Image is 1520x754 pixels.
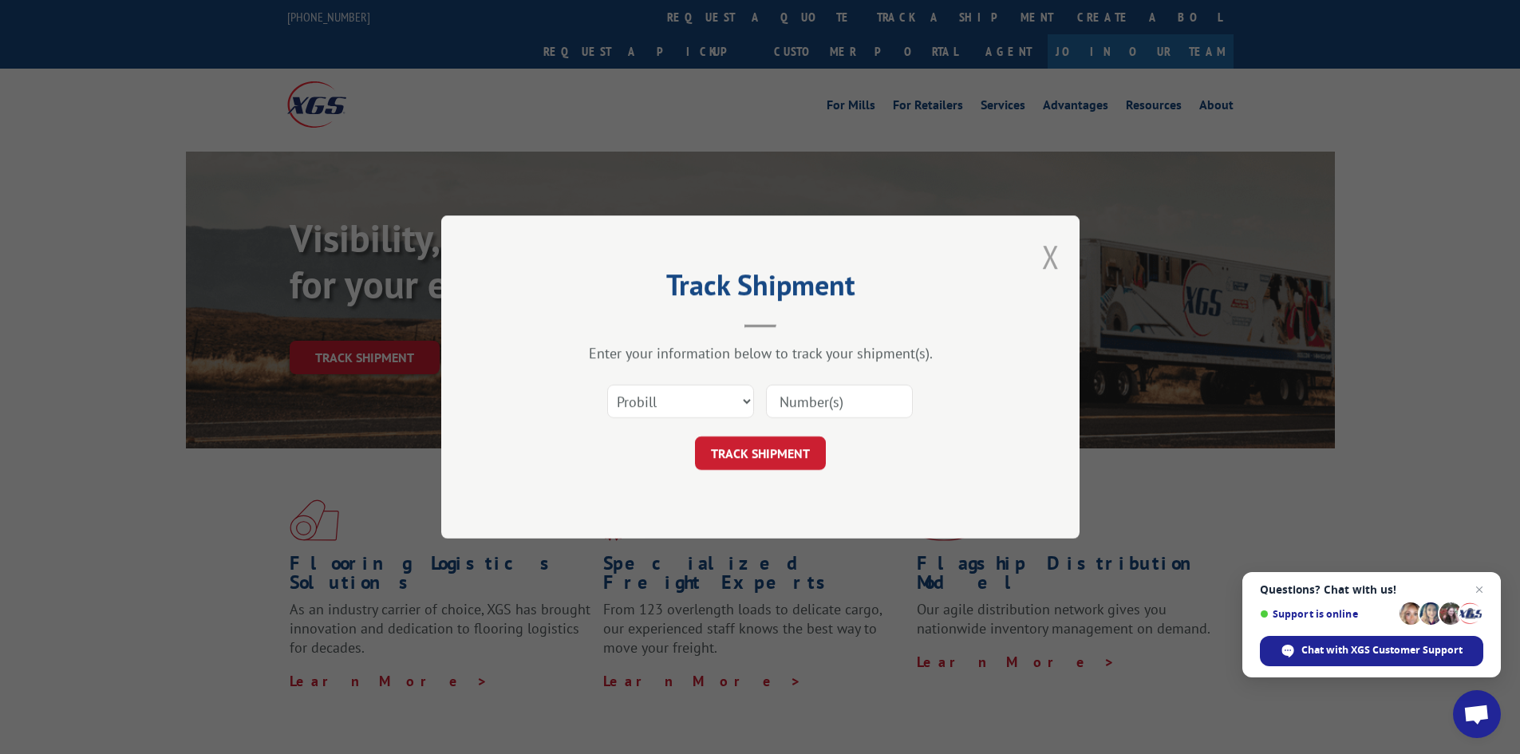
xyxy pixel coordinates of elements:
[521,274,1000,304] h2: Track Shipment
[1470,580,1489,599] span: Close chat
[1301,643,1463,657] span: Chat with XGS Customer Support
[1260,608,1394,620] span: Support is online
[521,344,1000,362] div: Enter your information below to track your shipment(s).
[695,436,826,470] button: TRACK SHIPMENT
[1260,636,1483,666] div: Chat with XGS Customer Support
[1042,235,1060,278] button: Close modal
[1260,583,1483,596] span: Questions? Chat with us!
[1453,690,1501,738] div: Open chat
[766,385,913,418] input: Number(s)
